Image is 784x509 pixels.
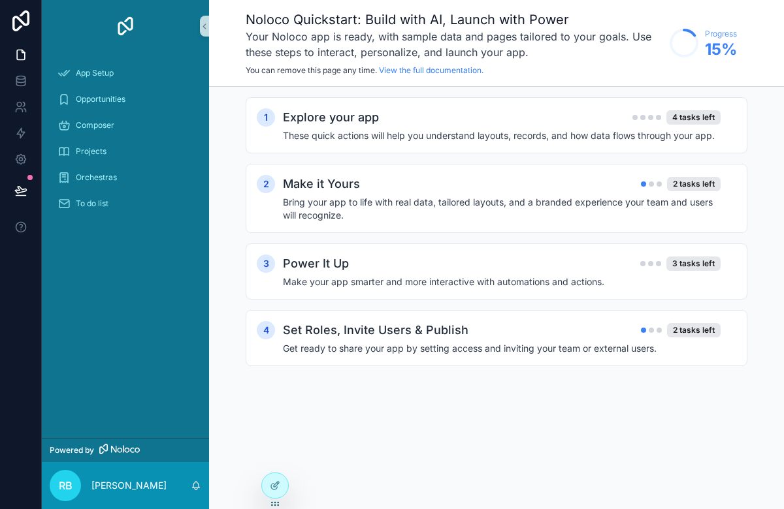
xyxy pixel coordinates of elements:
span: You can remove this page any time. [246,65,377,75]
a: To do list [50,192,201,215]
a: Composer [50,114,201,137]
a: Projects [50,140,201,163]
span: To do list [76,198,108,209]
h1: Noloco Quickstart: Build with AI, Launch with Power [246,10,663,29]
span: Powered by [50,445,94,455]
p: [PERSON_NAME] [91,479,167,492]
span: Opportunities [76,94,125,104]
a: Orchestras [50,166,201,189]
span: 15 % [705,39,737,60]
span: RB [59,478,73,493]
a: Opportunities [50,87,201,111]
img: App logo [115,16,136,37]
a: App Setup [50,61,201,85]
span: Orchestras [76,172,117,183]
a: Powered by [42,438,209,462]
span: App Setup [76,68,114,78]
a: View the full documentation. [379,65,483,75]
span: Projects [76,146,106,157]
h3: Your Noloco app is ready, with sample data and pages tailored to your goals. Use these steps to i... [246,29,663,60]
span: Composer [76,120,114,131]
div: scrollable content [42,52,209,232]
span: Progress [705,29,737,39]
